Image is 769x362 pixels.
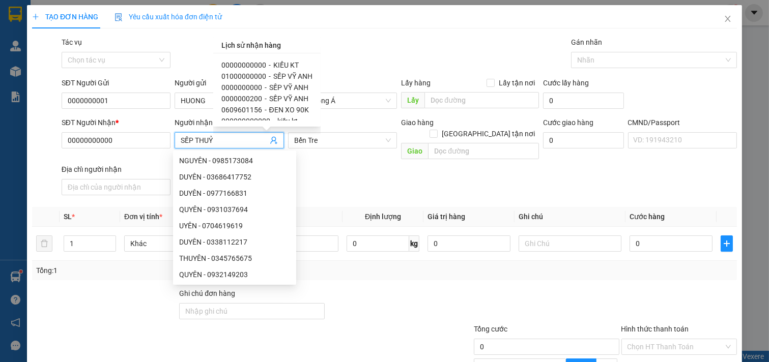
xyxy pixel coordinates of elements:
[213,37,321,53] div: Lịch sử nhận hàng
[46,45,87,53] span: 0983778433
[179,220,290,231] div: UYÊN - 0704619619
[173,153,296,169] div: NGUYÊN - 0985173084
[21,45,87,53] span: THUẬN-
[221,117,270,125] span: 000000000000
[3,54,44,62] span: Ngày/ giờ gửi:
[179,269,290,280] div: QUYÊN - 0932149203
[365,213,401,221] span: Định lượng
[495,77,539,88] span: Lấy tận nơi
[173,250,296,266] div: THUYÊN - 0345765675
[179,204,290,215] div: QUYÊN - 0931037694
[294,93,391,108] span: Trạm Đông Á
[474,325,507,333] span: Tổng cước
[26,64,51,71] span: THUẬN-
[36,265,297,276] div: Tổng: 1
[64,213,72,221] span: SL
[36,23,117,34] strong: MĐH:
[51,64,92,71] span: 0983778433
[294,133,391,148] span: Bến Tre
[277,117,298,125] span: kiều kt
[173,218,296,234] div: UYÊN - 0704619619
[179,303,324,319] input: Ghi chú đơn hàng
[543,93,624,109] input: Cước lấy hàng
[409,235,419,252] span: kg
[173,185,296,201] div: DUYÊN - 0977166831
[62,77,171,88] div: SĐT Người Gửi
[621,325,689,333] label: Hình thức thanh toán
[115,13,123,21] img: icon
[265,83,267,92] span: -
[179,171,290,183] div: DUYÊN - 03686417752
[515,207,626,227] th: Ghi chú
[401,143,428,159] span: Giao
[221,95,262,103] span: 0000000200
[269,61,271,69] span: -
[438,128,539,139] span: [GEOGRAPHIC_DATA] tận nơi
[428,235,510,252] input: 0
[31,71,111,82] span: 1 K NHỰA NP 6KG
[401,92,424,108] span: Lấy
[269,83,308,92] span: SẾP VỸ ANH
[571,38,602,46] label: Gán nhãn
[179,289,235,297] label: Ghi chú đơn hàng
[221,106,262,114] span: 0609601156
[269,72,271,80] span: -
[273,72,312,80] span: SẾP VỸ ANH
[273,117,275,125] span: -
[401,118,434,127] span: Giao hàng
[46,54,97,62] span: 11:11:13 [DATE]
[724,15,732,23] span: close
[173,266,296,283] div: QUYÊN - 0932149203
[44,6,86,12] span: [PERSON_NAME]
[519,235,622,252] input: Ghi Chú
[62,164,171,175] div: Địa chỉ người nhận
[265,106,267,114] span: -
[630,213,665,221] span: Cước hàng
[115,13,222,21] span: Yêu cầu xuất hóa đơn điện tử
[179,188,290,199] div: DUYÊN - 0977166831
[175,117,284,128] div: Người nhận
[721,235,733,252] button: plus
[221,61,266,69] span: 00000000000
[124,213,162,221] span: Đơn vị tính
[221,83,262,92] span: 0000000000
[628,117,737,128] div: CMND/Passport
[32,13,98,21] span: TẠO ĐƠN HÀNG
[3,64,92,71] span: N.nhận:
[32,13,39,20] span: plus
[221,72,266,80] span: 01000000000
[721,239,732,248] span: plus
[714,5,742,34] button: Close
[428,143,538,159] input: Dọc đường
[543,118,593,127] label: Cước giao hàng
[3,5,86,12] span: 15:26-
[424,92,538,108] input: Dọc đường
[179,155,290,166] div: NGUYÊN - 0985173084
[269,106,309,114] span: ĐEN XO 90K
[130,236,221,251] span: Khác
[179,236,290,248] div: DUYÊN - 0338112217
[62,179,171,195] input: Địa chỉ của người nhận
[269,95,308,103] span: SẾP VỸ ANH
[173,234,296,250] div: DUYÊN - 0338112217
[265,95,267,103] span: -
[173,169,296,185] div: DUYÊN - 03686417752
[49,14,103,21] strong: PHIẾU TRẢ HÀNG
[175,77,284,88] div: Người gửi
[173,201,296,218] div: QUYÊN - 0931037694
[401,79,431,87] span: Lấy hàng
[60,23,117,34] span: SG09253102
[36,235,52,252] button: delete
[179,253,290,264] div: THUYÊN - 0345765675
[62,38,82,46] label: Tác vụ
[62,117,171,128] div: SĐT Người Nhận
[543,79,589,87] label: Cước lấy hàng
[3,45,87,53] span: N.gửi:
[21,5,86,12] span: [DATE]-
[543,132,624,148] input: Cước giao hàng
[3,74,111,81] span: Tên hàng:
[428,213,465,221] span: Giá trị hàng
[273,61,299,69] span: KIỀU KT
[270,136,278,144] span: user-add
[288,77,397,88] div: VP gửi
